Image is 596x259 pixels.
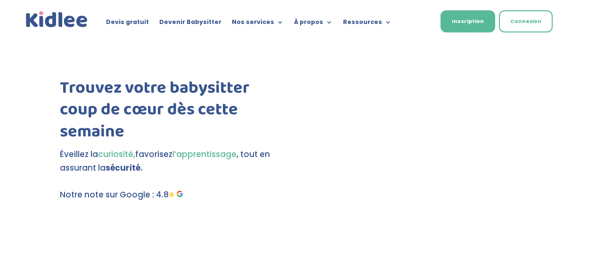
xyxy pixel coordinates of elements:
a: Devis gratuit [106,19,149,29]
a: Inscription [441,10,495,32]
a: Connexion [499,10,553,32]
span: l’apprentissage [172,149,237,160]
img: Mercredi [60,228,153,250]
p: Éveillez la favorisez , tout en assurant la [60,148,285,175]
a: À propos [294,19,333,29]
a: Nos services [232,19,284,29]
span: curiosité, [98,149,135,160]
h1: Trouvez votre babysitter coup de cœur dès cette semaine [60,77,285,148]
a: Ressources [343,19,392,29]
img: weekends [169,204,258,224]
p: Notre note sur Google : 4.8 [60,188,285,202]
a: Kidlee Logo [24,9,90,30]
img: Français [413,19,422,25]
strong: sécurité. [106,162,143,173]
img: logo_kidlee_bleu [24,9,90,30]
img: Anniversaire [182,228,256,248]
a: Devenir Babysitter [159,19,221,29]
img: Sortie decole [60,204,142,223]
